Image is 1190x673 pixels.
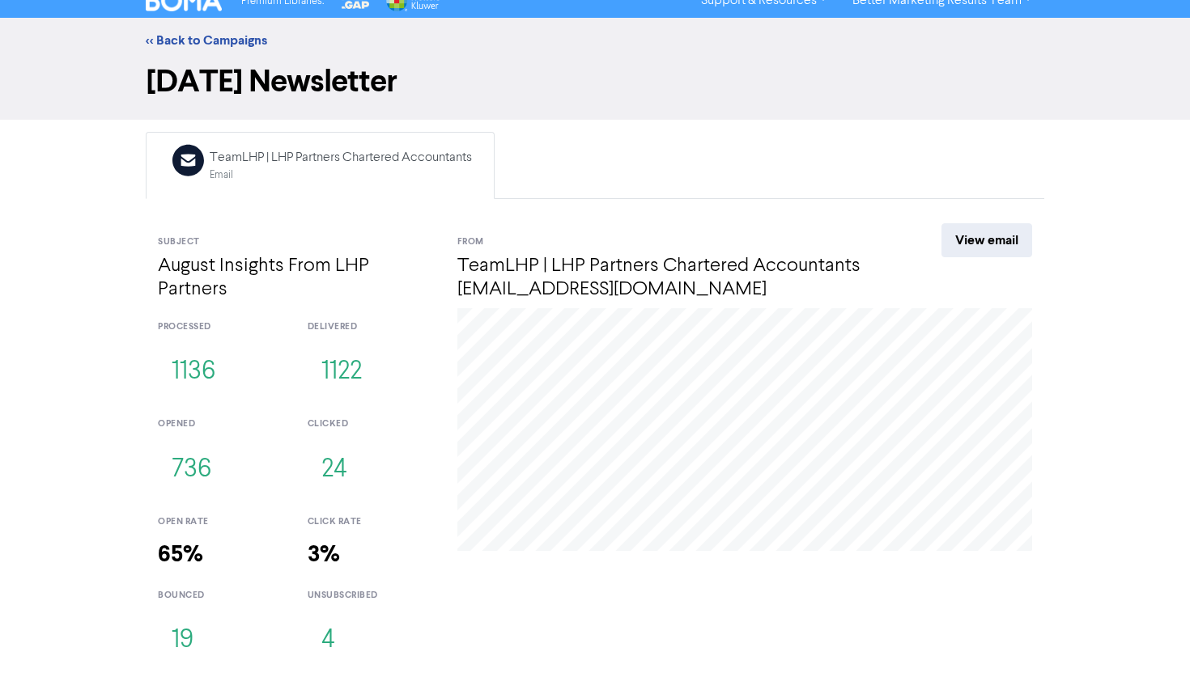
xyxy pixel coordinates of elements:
button: 1136 [158,345,229,399]
h4: TeamLHP | LHP Partners Chartered Accountants [EMAIL_ADDRESS][DOMAIN_NAME] [457,255,882,302]
button: 24 [308,443,361,497]
div: clicked [308,417,433,431]
div: unsubscribed [308,589,433,603]
button: 736 [158,443,225,497]
a: View email [941,223,1032,257]
div: click rate [308,515,433,529]
strong: 65% [158,540,203,569]
strong: 3% [308,540,340,569]
h1: [DATE] Newsletter [146,63,1044,100]
button: 4 [308,614,349,667]
iframe: Chat Widget [1109,595,1190,673]
div: opened [158,417,283,431]
div: bounced [158,589,283,603]
button: 19 [158,614,207,667]
div: TeamLHP | LHP Partners Chartered Accountants [210,148,472,167]
a: << Back to Campaigns [146,32,267,49]
h4: August Insights From LHP Partners [158,255,433,302]
div: From [457,235,882,249]
div: processed [158,320,283,334]
div: Email [210,167,472,183]
div: Subject [158,235,433,249]
div: open rate [158,515,283,529]
div: delivered [308,320,433,334]
button: 1122 [308,345,376,399]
